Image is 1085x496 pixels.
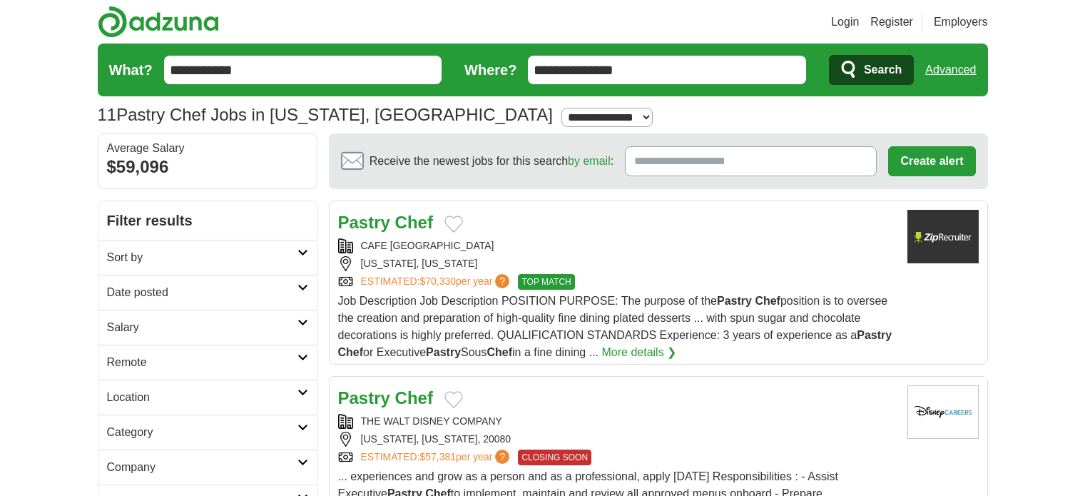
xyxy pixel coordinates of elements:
label: Where? [464,59,516,81]
label: What? [109,59,153,81]
strong: Pastry [338,213,390,232]
img: Adzuna logo [98,6,219,38]
span: Search [864,56,902,84]
span: $70,330 [419,275,456,287]
a: Employers [934,14,988,31]
a: by email [568,155,611,167]
h2: Salary [107,319,297,336]
a: More details ❯ [601,344,676,361]
span: ? [495,450,509,464]
h2: Location [107,389,297,406]
h2: Sort by [107,249,297,266]
div: CAFE [GEOGRAPHIC_DATA] [338,238,896,253]
a: Login [831,14,859,31]
h1: Pastry Chef Jobs in [US_STATE], [GEOGRAPHIC_DATA] [98,105,553,124]
div: [US_STATE], [US_STATE] [338,256,896,271]
h2: Filter results [98,201,317,240]
span: 11 [98,102,117,128]
a: Pastry Chef [338,213,433,232]
a: Category [98,415,317,450]
strong: Chef [395,213,433,232]
button: Search [829,55,914,85]
span: $57,381 [419,451,456,462]
button: Add to favorite jobs [444,216,463,233]
strong: Pastry [426,346,461,358]
a: Sort by [98,240,317,275]
strong: Chef [755,295,780,307]
a: Location [98,380,317,415]
span: CLOSING SOON [518,450,591,465]
div: [US_STATE], [US_STATE], 20080 [338,432,896,447]
strong: Pastry [717,295,752,307]
span: ? [495,274,509,288]
div: $59,096 [107,154,308,180]
img: Disney logo [907,385,979,439]
span: Job Description Job Description POSITION PURPOSE: The purpose of the position is to oversee the c... [338,295,892,358]
h2: Category [107,424,297,441]
button: Add to favorite jobs [444,391,463,408]
h2: Company [107,459,297,476]
span: Receive the newest jobs for this search : [370,153,613,170]
div: Average Salary [107,143,308,154]
strong: Pastry [857,329,892,341]
a: Remote [98,345,317,380]
h2: Date posted [107,284,297,301]
a: THE WALT DISNEY COMPANY [361,415,502,427]
span: TOP MATCH [518,274,574,290]
a: ESTIMATED:$70,330per year? [361,274,513,290]
strong: Chef [338,346,364,358]
button: Create alert [888,146,975,176]
a: Company [98,450,317,485]
a: ESTIMATED:$57,381per year? [361,450,513,465]
a: Pastry Chef [338,388,433,408]
a: Date posted [98,275,317,310]
h2: Remote [107,354,297,371]
strong: Chef [487,346,513,358]
strong: Pastry [338,388,390,408]
a: Register [870,14,913,31]
strong: Chef [395,388,433,408]
a: Advanced [925,56,976,84]
img: Company logo [907,210,979,263]
a: Salary [98,310,317,345]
